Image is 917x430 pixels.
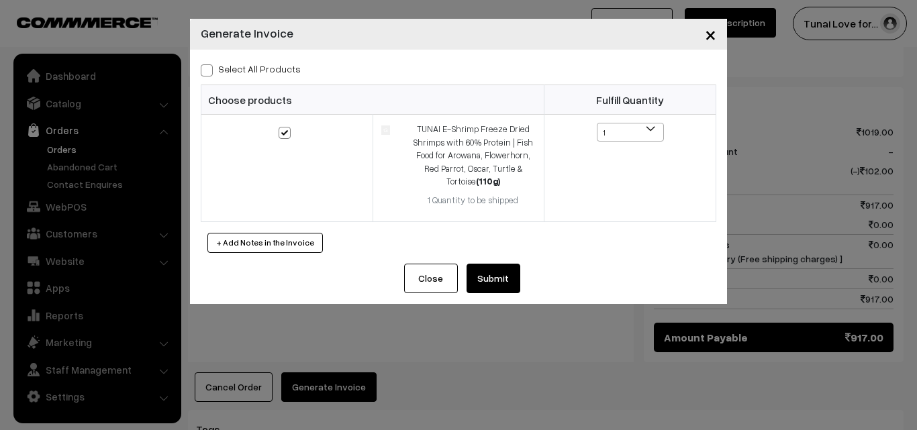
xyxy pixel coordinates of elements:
th: Choose products [201,85,544,115]
h4: Generate Invoice [201,24,293,42]
div: 1 Quantity to be shipped [410,194,536,207]
button: Submit [467,264,520,293]
span: 1 [597,123,664,142]
button: Close [694,13,727,55]
button: Close [404,264,458,293]
th: Fulfill Quantity [544,85,716,115]
img: product.jpg [381,125,390,134]
strong: (110g) [476,176,500,186]
span: 1 [597,123,663,142]
div: TUNAI E-Shrimp Freeze Dried Shrimps with 60% Protein | Fish Food for Arowana, Flowerhorn, Red Par... [410,123,536,189]
button: + Add Notes in the Invoice [207,233,323,253]
label: Select all Products [201,62,301,76]
span: × [705,21,716,46]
